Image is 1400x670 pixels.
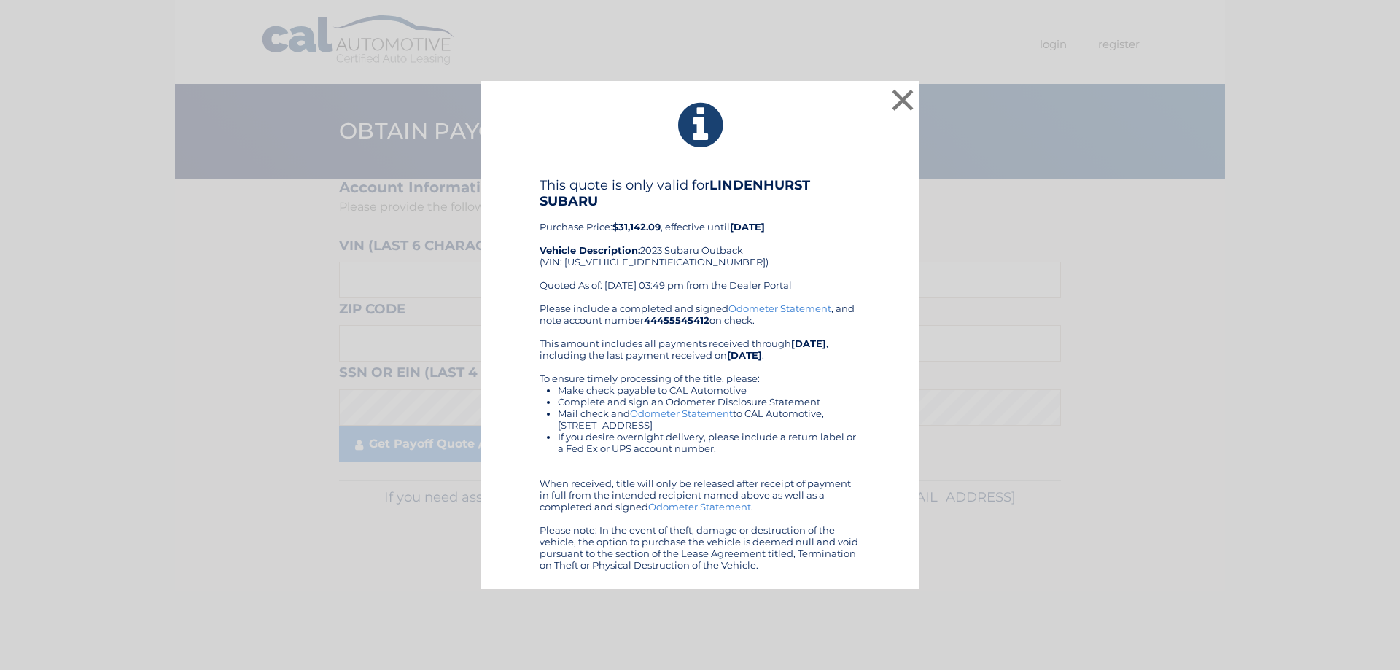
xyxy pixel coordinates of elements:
[540,177,810,209] b: LINDENHURST SUBARU
[540,244,640,256] strong: Vehicle Description:
[540,177,860,209] h4: This quote is only valid for
[558,408,860,431] li: Mail check and to CAL Automotive, [STREET_ADDRESS]
[791,338,826,349] b: [DATE]
[558,396,860,408] li: Complete and sign an Odometer Disclosure Statement
[644,314,709,326] b: 44455545412
[630,408,733,419] a: Odometer Statement
[728,303,831,314] a: Odometer Statement
[727,349,762,361] b: [DATE]
[648,501,751,513] a: Odometer Statement
[558,384,860,396] li: Make check payable to CAL Automotive
[540,303,860,571] div: Please include a completed and signed , and note account number on check. This amount includes al...
[558,431,860,454] li: If you desire overnight delivery, please include a return label or a Fed Ex or UPS account number.
[540,177,860,303] div: Purchase Price: , effective until 2023 Subaru Outback (VIN: [US_VEHICLE_IDENTIFICATION_NUMBER]) Q...
[730,221,765,233] b: [DATE]
[888,85,917,114] button: ×
[612,221,661,233] b: $31,142.09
